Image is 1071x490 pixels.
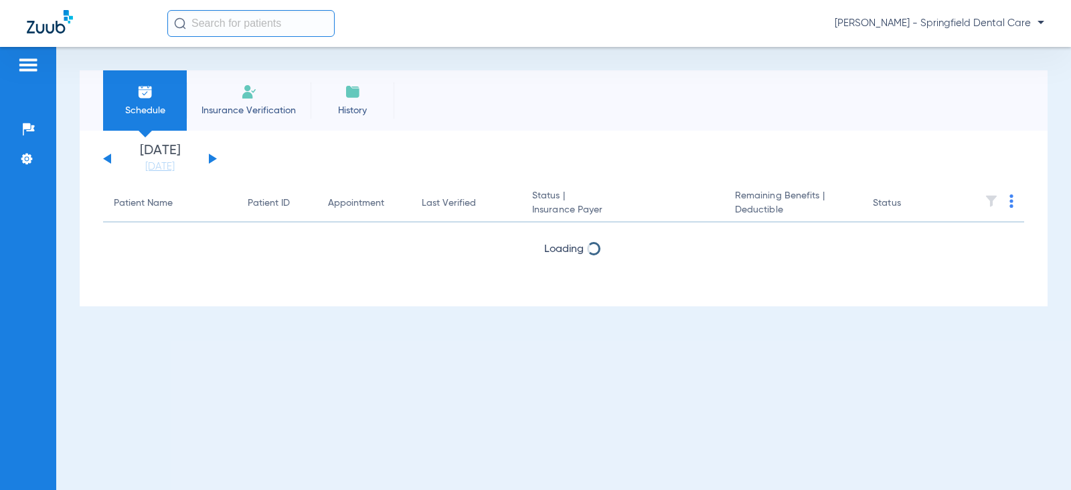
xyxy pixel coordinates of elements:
div: Patient Name [114,196,226,210]
div: Last Verified [422,196,476,210]
div: Patient Name [114,196,173,210]
img: group-dot-blue.svg [1009,194,1013,208]
th: Status [862,185,953,223]
span: Schedule [113,104,177,117]
img: Schedule [137,84,153,100]
img: filter.svg [985,194,998,208]
img: History [345,84,361,100]
img: Search Icon [174,17,186,29]
div: Appointment [328,196,400,210]
li: [DATE] [120,144,200,174]
span: [PERSON_NAME] - Springfield Dental Care [835,17,1044,30]
span: Loading [544,244,584,255]
div: Appointment [328,196,384,210]
span: Deductible [735,203,851,217]
div: Patient ID [248,196,290,210]
img: hamburger-icon [17,57,39,73]
a: [DATE] [120,160,200,174]
img: Manual Insurance Verification [241,84,257,100]
span: History [321,104,384,117]
div: Patient ID [248,196,307,210]
input: Search for patients [167,10,335,37]
img: Zuub Logo [27,10,73,34]
span: Insurance Payer [532,203,714,217]
th: Remaining Benefits | [724,185,862,223]
div: Last Verified [422,196,511,210]
span: Insurance Verification [197,104,301,117]
th: Status | [521,185,724,223]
